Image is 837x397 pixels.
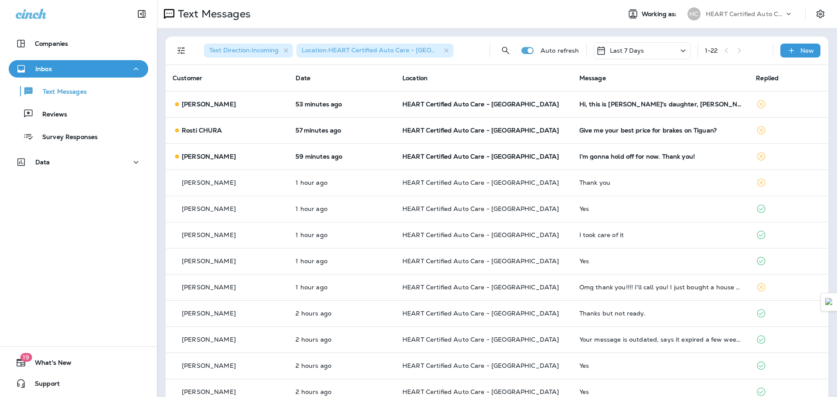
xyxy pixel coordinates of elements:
div: Omg thank you!!!! I'll call you! I just bought a house and anything helps! [579,284,742,291]
button: Inbox [9,60,148,78]
p: Oct 13, 2025 10:25 AM [296,362,388,369]
span: Replied [756,74,779,82]
span: HEART Certified Auto Care - [GEOGRAPHIC_DATA] [402,388,559,396]
p: Oct 13, 2025 11:40 AM [296,153,388,160]
button: Support [9,375,148,392]
div: Location:HEART Certified Auto Care - [GEOGRAPHIC_DATA] [296,44,453,58]
p: Oct 13, 2025 11:46 AM [296,101,388,108]
div: Your message is outdated, says it expired a few weeks ago [579,336,742,343]
span: Customer [173,74,202,82]
p: New [800,47,814,54]
span: Text Direction : Incoming [209,46,279,54]
p: [PERSON_NAME] [182,101,236,108]
p: Data [35,159,50,166]
button: Survey Responses [9,127,148,146]
p: Oct 13, 2025 11:18 AM [296,205,388,212]
p: Oct 13, 2025 11:25 AM [296,179,388,186]
p: Rosti CHURA [182,127,222,134]
p: [PERSON_NAME] [182,258,236,265]
p: [PERSON_NAME] [182,179,236,186]
button: Collapse Sidebar [129,5,154,23]
img: Detect Auto [825,298,833,306]
p: Oct 13, 2025 10:51 AM [296,231,388,238]
div: I’m gonna hold off for now. Thank you! [579,153,742,160]
span: HEART Certified Auto Care - [GEOGRAPHIC_DATA] [402,257,559,265]
p: [PERSON_NAME] [182,388,236,395]
button: Settings [813,6,828,22]
p: [PERSON_NAME] [182,153,236,160]
p: [PERSON_NAME] [182,284,236,291]
button: 19What's New [9,354,148,371]
button: Companies [9,35,148,52]
p: Text Messages [34,88,87,96]
span: HEART Certified Auto Care - [GEOGRAPHIC_DATA] [402,309,559,317]
span: Date [296,74,310,82]
span: HEART Certified Auto Care - [GEOGRAPHIC_DATA] [402,205,559,213]
div: Yes [579,388,742,395]
div: Thank you [579,179,742,186]
span: Location [402,74,428,82]
p: Companies [35,40,68,47]
button: Data [9,153,148,171]
p: Oct 13, 2025 10:50 AM [296,258,388,265]
button: Text Messages [9,82,148,100]
p: Text Messages [174,7,251,20]
span: HEART Certified Auto Care - [GEOGRAPHIC_DATA] [402,179,559,187]
p: [PERSON_NAME] [182,231,236,238]
span: 19 [20,353,32,362]
div: Thanks but not ready. [579,310,742,317]
button: Reviews [9,105,148,123]
div: Yes [579,205,742,212]
p: Oct 13, 2025 11:42 AM [296,127,388,134]
div: HC [687,7,701,20]
div: Yes [579,362,742,369]
p: [PERSON_NAME] [182,336,236,343]
span: HEART Certified Auto Care - [GEOGRAPHIC_DATA] [402,336,559,343]
p: [PERSON_NAME] [182,362,236,369]
span: Location : HEART Certified Auto Care - [GEOGRAPHIC_DATA] [302,46,483,54]
p: [PERSON_NAME] [182,205,236,212]
p: Auto refresh [541,47,579,54]
p: Oct 13, 2025 10:49 AM [296,284,388,291]
span: Working as: [642,10,679,18]
p: Oct 13, 2025 10:02 AM [296,388,388,395]
button: Filters [173,42,190,59]
button: Search Messages [497,42,514,59]
p: Survey Responses [34,133,98,142]
span: HEART Certified Auto Care - [GEOGRAPHIC_DATA] [402,126,559,134]
p: Reviews [34,111,67,119]
div: Text Direction:Incoming [204,44,293,58]
p: Last 7 Days [610,47,644,54]
span: HEART Certified Auto Care - [GEOGRAPHIC_DATA] [402,231,559,239]
div: 1 - 22 [705,47,718,54]
span: HEART Certified Auto Care - [GEOGRAPHIC_DATA] [402,362,559,370]
p: Inbox [35,65,52,72]
span: HEART Certified Auto Care - [GEOGRAPHIC_DATA] [402,153,559,160]
span: Support [26,380,60,390]
p: HEART Certified Auto Care [706,10,784,17]
p: [PERSON_NAME] [182,310,236,317]
div: Hi, this is Paul's daughter, Kaelah. I also use your services so feel free to keep my number in a... [579,101,742,108]
div: I took care of it [579,231,742,238]
div: Give me your best price for brakes on Tiguan? [579,127,742,134]
div: Yes [579,258,742,265]
span: HEART Certified Auto Care - [GEOGRAPHIC_DATA] [402,100,559,108]
p: Oct 13, 2025 10:36 AM [296,336,388,343]
span: What's New [26,359,71,370]
span: Message [579,74,606,82]
span: HEART Certified Auto Care - [GEOGRAPHIC_DATA] [402,283,559,291]
p: Oct 13, 2025 10:38 AM [296,310,388,317]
